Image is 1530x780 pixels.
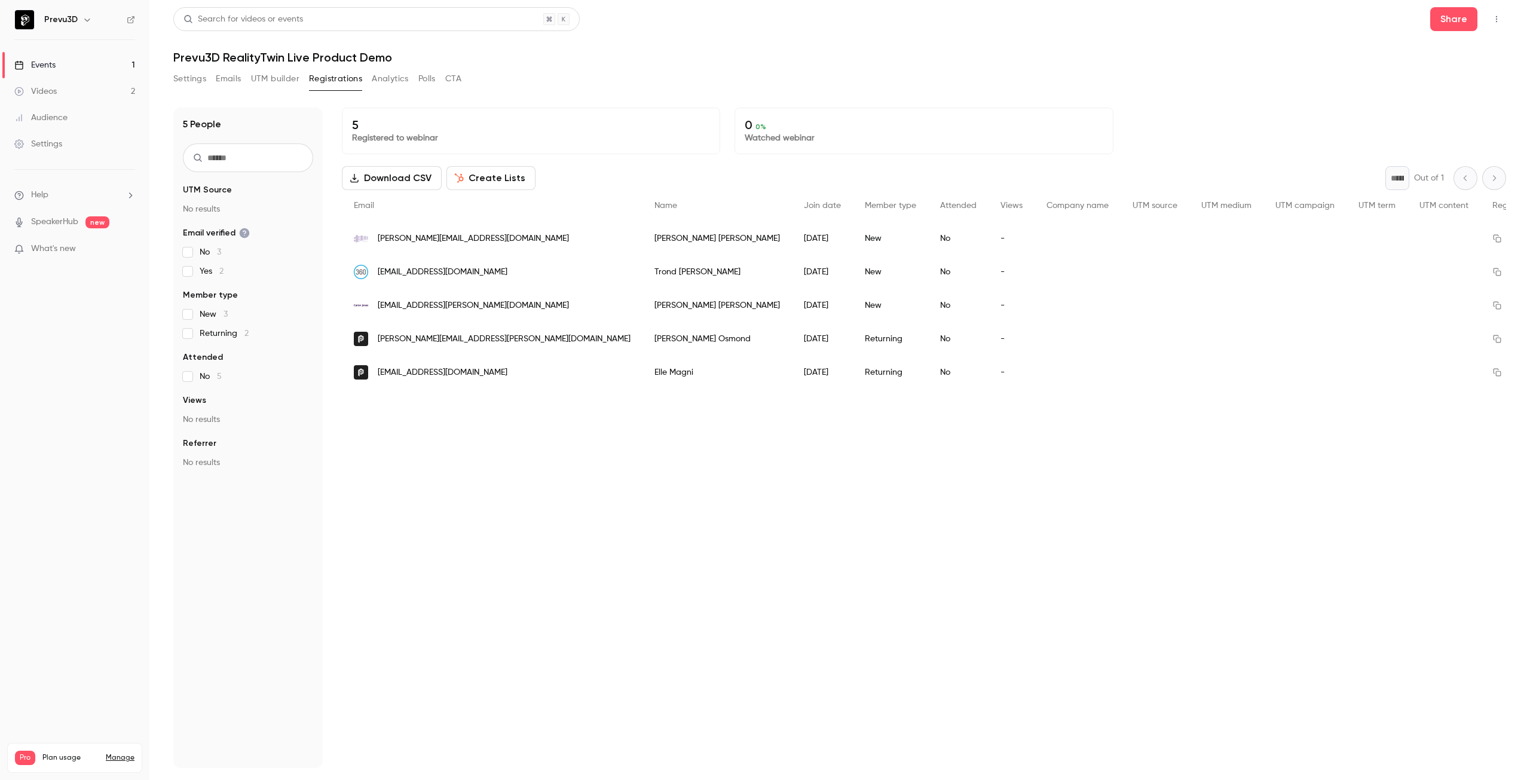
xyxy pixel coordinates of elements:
button: Polls [418,69,436,88]
div: Returning [853,322,928,356]
div: - [989,255,1035,289]
div: No [928,222,989,255]
span: UTM Source [183,184,232,196]
img: carterjonas.co.uk [354,304,368,307]
div: [PERSON_NAME] Osmond [642,322,792,356]
div: No [928,356,989,389]
button: Download CSV [342,166,442,190]
div: Returning [853,356,928,389]
h1: 5 People [183,117,221,131]
p: 0 [745,118,1103,132]
span: New [200,308,228,320]
span: 3 [217,248,221,256]
span: UTM content [1419,201,1468,210]
div: [DATE] [792,289,853,322]
div: - [989,322,1035,356]
div: New [853,289,928,322]
span: Views [183,394,206,406]
span: Yes [200,265,224,277]
div: No [928,255,989,289]
p: No results [183,414,313,426]
div: - [989,289,1035,322]
a: Manage [106,753,134,763]
span: No [200,371,222,383]
div: New [853,222,928,255]
span: Join date [804,201,841,210]
span: UTM campaign [1275,201,1335,210]
span: Name [654,201,677,210]
span: What's new [31,243,76,255]
span: Company name [1046,201,1109,210]
span: Plan usage [42,753,99,763]
p: Watched webinar [745,132,1103,144]
span: No [200,246,221,258]
li: help-dropdown-opener [14,189,135,201]
div: [DATE] [792,322,853,356]
button: Analytics [372,69,409,88]
span: UTM medium [1201,201,1251,210]
div: - [989,222,1035,255]
div: Settings [14,138,62,150]
h6: Prevu3D [44,14,78,26]
button: Settings [173,69,206,88]
a: SpeakerHub [31,216,78,228]
span: 0 % [755,123,766,131]
p: 5 [352,118,710,132]
span: [PERSON_NAME][EMAIL_ADDRESS][PERSON_NAME][DOMAIN_NAME] [378,333,631,345]
span: 2 [244,329,249,338]
div: Audience [14,112,68,124]
span: Returning [200,328,249,339]
div: No [928,322,989,356]
div: [DATE] [792,222,853,255]
span: 2 [219,267,224,276]
span: Help [31,189,48,201]
span: Member type [183,289,238,301]
button: Registrations [309,69,362,88]
span: Attended [183,351,223,363]
img: prevu3d.com [354,365,368,380]
div: [PERSON_NAME] [PERSON_NAME] [642,289,792,322]
p: No results [183,457,313,469]
span: [EMAIL_ADDRESS][DOMAIN_NAME] [378,266,507,279]
section: facet-groups [183,184,313,469]
span: 3 [224,310,228,319]
button: CTA [445,69,461,88]
span: new [85,216,109,228]
div: Search for videos or events [183,13,303,26]
div: - [989,356,1035,389]
span: Views [1000,201,1023,210]
span: Referrer [183,438,216,449]
button: UTM builder [251,69,299,88]
div: [PERSON_NAME] [PERSON_NAME] [642,222,792,255]
div: [DATE] [792,356,853,389]
span: Member type [865,201,916,210]
span: 5 [217,372,222,381]
span: UTM term [1358,201,1396,210]
span: Attended [940,201,977,210]
span: Email [354,201,374,210]
div: Events [14,59,56,71]
div: Elle Magni [642,356,792,389]
span: [EMAIL_ADDRESS][DOMAIN_NAME] [378,366,507,379]
div: No [928,289,989,322]
button: Emails [216,69,241,88]
button: Create Lists [446,166,535,190]
span: Email verified [183,227,250,239]
span: UTM source [1133,201,1177,210]
span: Pro [15,751,35,765]
h1: Prevu3D RealityTwin Live Product Demo [173,50,1506,65]
div: Trond [PERSON_NAME] [642,255,792,289]
img: insepes.co.uk [354,231,368,246]
p: Registered to webinar [352,132,710,144]
button: Share [1430,7,1477,31]
img: visual360.no [354,265,368,279]
div: [DATE] [792,255,853,289]
span: [PERSON_NAME][EMAIL_ADDRESS][DOMAIN_NAME] [378,233,569,245]
p: Out of 1 [1414,172,1444,184]
img: Prevu3D [15,10,34,29]
p: No results [183,203,313,215]
div: New [853,255,928,289]
div: Videos [14,85,57,97]
span: [EMAIL_ADDRESS][PERSON_NAME][DOMAIN_NAME] [378,299,569,312]
img: prevu3d.com [354,332,368,346]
